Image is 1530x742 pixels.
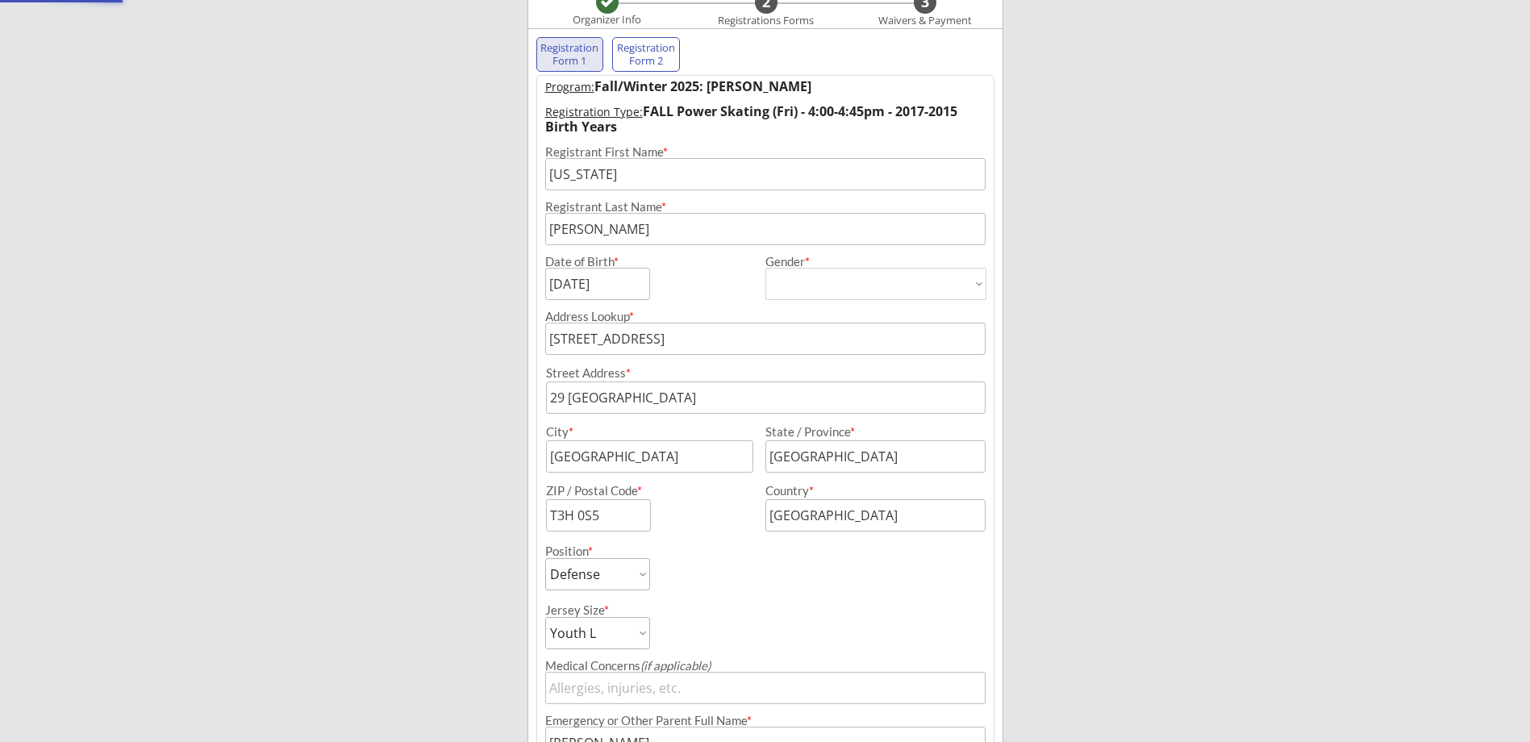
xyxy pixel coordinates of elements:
[616,42,676,67] div: Registration Form 2
[545,146,986,158] div: Registrant First Name
[869,15,981,27] div: Waivers & Payment
[545,660,986,672] div: Medical Concerns
[594,77,811,95] strong: Fall/Winter 2025: [PERSON_NAME]
[711,15,822,27] div: Registrations Forms
[545,672,986,704] input: Allergies, injuries, etc.
[545,323,986,355] input: Street, City, Province/State
[545,256,628,268] div: Date of Birth
[546,485,751,497] div: ZIP / Postal Code
[563,14,652,27] div: Organizer Info
[545,545,628,557] div: Position
[546,367,986,379] div: Street Address
[546,426,751,438] div: City
[540,42,600,67] div: Registration Form 1
[545,79,594,94] u: Program:
[640,658,711,673] em: (if applicable)
[545,604,628,616] div: Jersey Size
[765,256,986,268] div: Gender
[545,104,643,119] u: Registration Type:
[765,485,966,497] div: Country
[545,102,961,135] strong: FALL Power Skating (Fri) - 4:00-4:45pm - 2017-2015 Birth Years
[545,201,986,213] div: Registrant Last Name
[545,311,986,323] div: Address Lookup
[545,715,986,727] div: Emergency or Other Parent Full Name
[765,426,966,438] div: State / Province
